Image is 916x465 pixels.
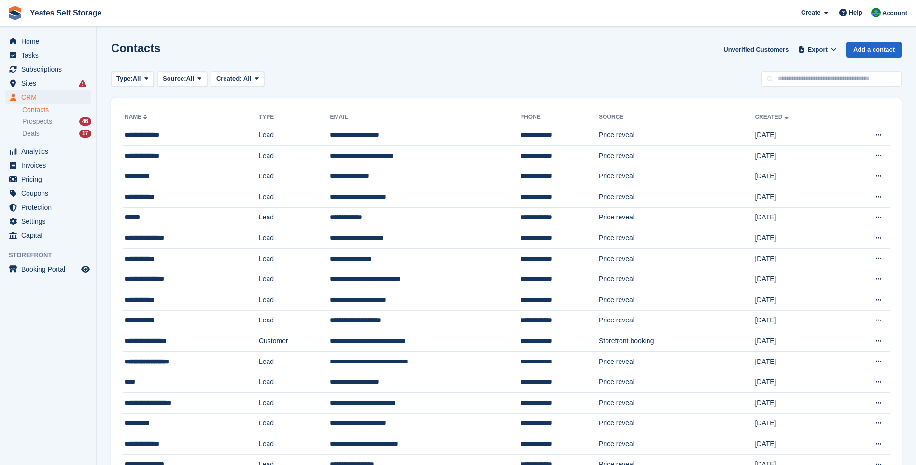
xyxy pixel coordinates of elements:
th: Source [599,110,755,125]
span: Create [801,8,820,17]
td: Price reveal [599,207,755,228]
a: menu [5,145,91,158]
a: menu [5,76,91,90]
td: [DATE] [755,145,841,166]
td: Price reveal [599,228,755,249]
td: [DATE] [755,434,841,455]
td: Price reveal [599,269,755,290]
span: Coupons [21,187,79,200]
td: [DATE] [755,125,841,146]
td: [DATE] [755,331,841,352]
a: Deals 17 [22,129,91,139]
td: Lead [259,310,330,331]
span: Help [849,8,862,17]
a: Prospects 46 [22,116,91,127]
span: Type: [116,74,133,84]
span: Home [21,34,79,48]
td: Lead [259,207,330,228]
i: Smart entry sync failures have occurred [79,79,86,87]
td: Lead [259,372,330,393]
span: Storefront [9,250,96,260]
td: Lead [259,392,330,413]
a: menu [5,262,91,276]
td: Lead [259,269,330,290]
span: Source: [163,74,186,84]
a: Created [755,114,790,120]
td: [DATE] [755,187,841,207]
span: Account [882,8,907,18]
td: [DATE] [755,392,841,413]
td: Lead [259,248,330,269]
td: [DATE] [755,310,841,331]
span: CRM [21,90,79,104]
span: All [133,74,141,84]
a: Contacts [22,105,91,115]
a: menu [5,48,91,62]
td: Price reveal [599,372,755,393]
th: Type [259,110,330,125]
h1: Contacts [111,42,161,55]
td: [DATE] [755,290,841,310]
td: Price reveal [599,187,755,207]
a: Unverified Customers [719,42,792,58]
button: Created: All [211,71,264,87]
td: Price reveal [599,145,755,166]
a: menu [5,34,91,48]
a: menu [5,173,91,186]
span: Booking Portal [21,262,79,276]
td: Lead [259,166,330,187]
span: All [243,75,252,82]
td: Lead [259,187,330,207]
span: Prospects [22,117,52,126]
td: Price reveal [599,248,755,269]
td: [DATE] [755,166,841,187]
span: Sites [21,76,79,90]
td: Price reveal [599,413,755,434]
span: Deals [22,129,40,138]
td: Lead [259,434,330,455]
td: Customer [259,331,330,352]
span: Capital [21,229,79,242]
a: Yeates Self Storage [26,5,106,21]
a: Name [125,114,149,120]
span: All [186,74,195,84]
button: Source: All [157,71,207,87]
span: Protection [21,201,79,214]
a: menu [5,215,91,228]
span: Pricing [21,173,79,186]
td: Lead [259,145,330,166]
div: 17 [79,130,91,138]
a: menu [5,90,91,104]
td: [DATE] [755,207,841,228]
button: Export [796,42,839,58]
td: Price reveal [599,392,755,413]
span: Tasks [21,48,79,62]
td: Lead [259,413,330,434]
span: Analytics [21,145,79,158]
td: Storefront booking [599,331,755,352]
span: Subscriptions [21,62,79,76]
td: Lead [259,351,330,372]
td: Price reveal [599,310,755,331]
td: Lead [259,125,330,146]
td: Price reveal [599,351,755,372]
span: Created: [216,75,242,82]
a: menu [5,159,91,172]
span: Invoices [21,159,79,172]
a: Preview store [80,263,91,275]
a: menu [5,229,91,242]
td: Price reveal [599,125,755,146]
td: [DATE] [755,351,841,372]
td: [DATE] [755,413,841,434]
a: menu [5,201,91,214]
td: Price reveal [599,290,755,310]
td: [DATE] [755,248,841,269]
span: Settings [21,215,79,228]
a: Add a contact [846,42,902,58]
td: Lead [259,228,330,249]
span: Export [808,45,828,55]
td: [DATE] [755,372,841,393]
img: stora-icon-8386f47178a22dfd0bd8f6a31ec36ba5ce8667c1dd55bd0f319d3a0aa187defe.svg [8,6,22,20]
td: Lead [259,290,330,310]
a: menu [5,62,91,76]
